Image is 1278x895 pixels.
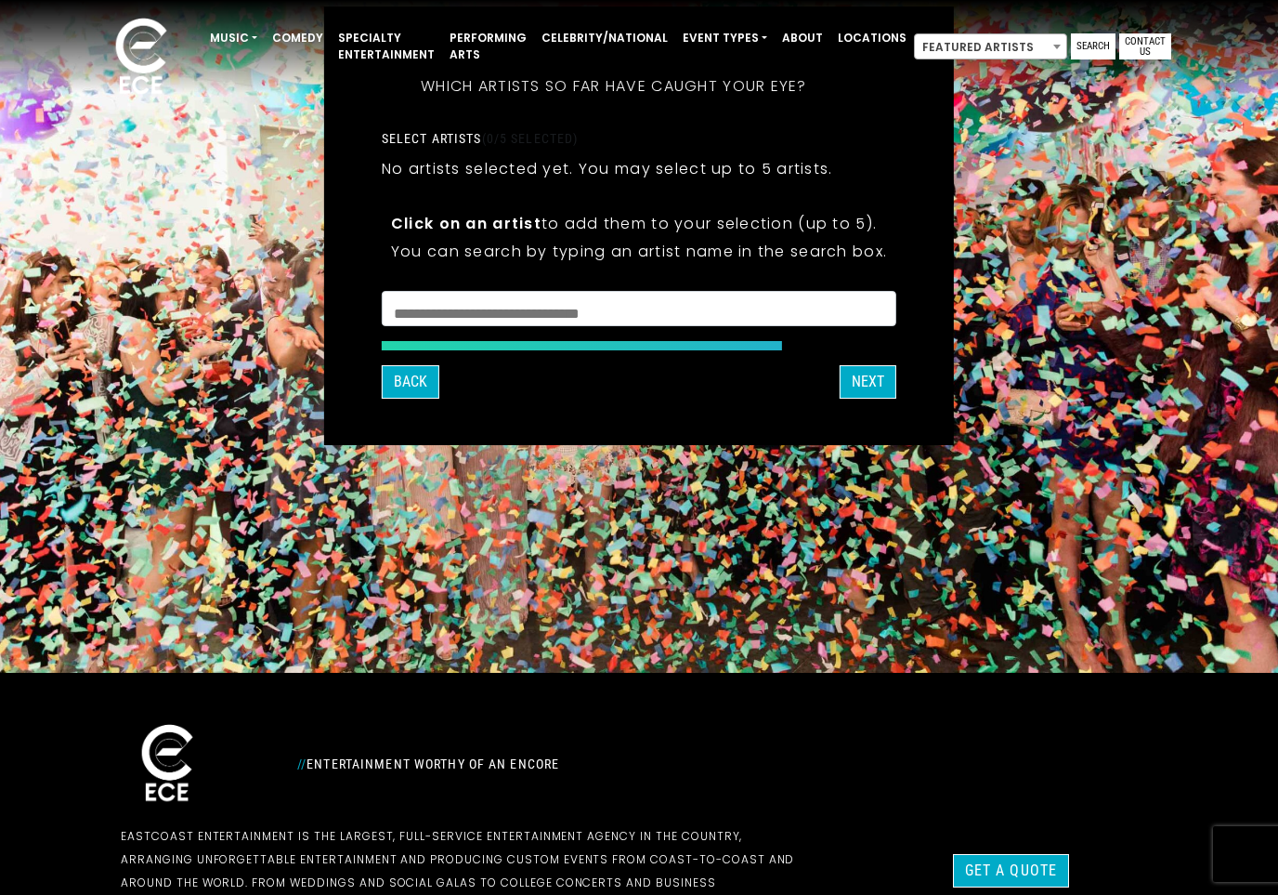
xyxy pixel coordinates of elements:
[391,213,541,234] strong: Click on an artist
[95,13,188,103] img: ece_new_logo_whitev2-1.png
[382,365,439,399] button: Back
[1119,33,1171,59] a: Contact Us
[915,34,1066,60] span: Featured Artists
[775,22,830,54] a: About
[202,22,265,54] a: Music
[297,757,306,771] span: //
[394,303,884,320] textarea: Search
[953,854,1069,888] a: Get a Quote
[331,22,442,71] a: Specialty Entertainment
[391,212,887,235] p: to add them to your selection (up to 5).
[830,22,914,54] a: Locations
[914,33,1067,59] span: Featured Artists
[382,157,833,180] p: No artists selected yet. You may select up to 5 artists.
[391,240,887,263] p: You can search by typing an artist name in the search box.
[286,749,815,779] div: Entertainment Worthy of an Encore
[1071,33,1115,59] a: Search
[534,22,675,54] a: Celebrity/National
[382,130,578,147] label: Select artists
[840,365,896,399] button: Next
[675,22,775,54] a: Event Types
[442,22,534,71] a: Performing Arts
[482,131,579,146] span: (0/5 selected)
[121,719,214,809] img: ece_new_logo_whitev2-1.png
[265,22,331,54] a: Comedy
